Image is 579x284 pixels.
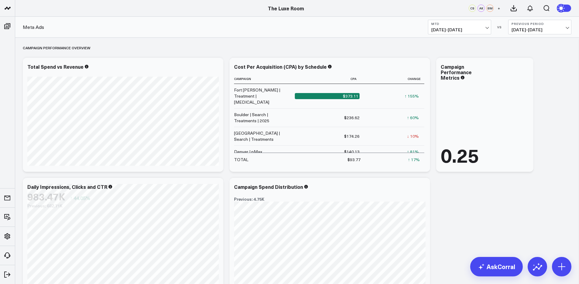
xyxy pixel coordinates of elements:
a: AskCorral [470,257,523,276]
div: ↑ 60% [407,115,419,121]
span: [DATE] - [DATE] [512,27,568,32]
div: Previous: 4.75K [234,197,426,202]
div: Total Spend vs Revenue [27,63,84,70]
div: Fort [PERSON_NAME] | Treatment | [MEDICAL_DATA] [234,87,289,105]
div: ↑ 17% [408,157,420,163]
div: Cost Per Acquisition (CPA) by Schedule [234,63,327,70]
div: AK [477,5,485,12]
b: Previous Period [512,22,568,26]
th: Campaign [234,74,295,84]
div: $140.13 [344,149,360,155]
span: [DATE] - [DATE] [431,27,488,32]
div: 0.25 [441,145,479,164]
div: ↑ 155% [405,93,419,99]
button: MTD[DATE]-[DATE] [428,20,491,34]
div: CS [469,5,476,12]
th: Change [365,74,424,84]
div: $174.26 [344,133,360,139]
div: Campaign Performance Overview [23,41,90,55]
button: + [495,5,502,12]
span: + [498,6,500,10]
div: $236.62 [344,115,360,121]
div: Daily Impressions, Clicks and CTR [27,183,107,190]
div: VS [494,25,505,29]
a: Meta Ads [23,24,44,30]
div: $93.77 [347,157,360,163]
th: Cpa [295,74,365,84]
a: The Luxe Room [268,5,304,12]
div: [GEOGRAPHIC_DATA] | Search | Treatments [234,130,289,142]
button: Previous Period[DATE]-[DATE] [508,20,571,34]
div: TOTAL [234,157,248,163]
div: ↓ 10% [407,133,419,139]
div: Denver | pMax [234,149,262,155]
div: BM [486,5,494,12]
b: MTD [431,22,488,26]
div: $373.11 [295,93,360,99]
div: ↑ 81% [407,149,419,155]
div: Campaign Performance Metrics [441,63,472,81]
div: Campaign Spend Distribution [234,183,303,190]
div: Boulder | Search | Treatments | 2025 [234,112,289,124]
